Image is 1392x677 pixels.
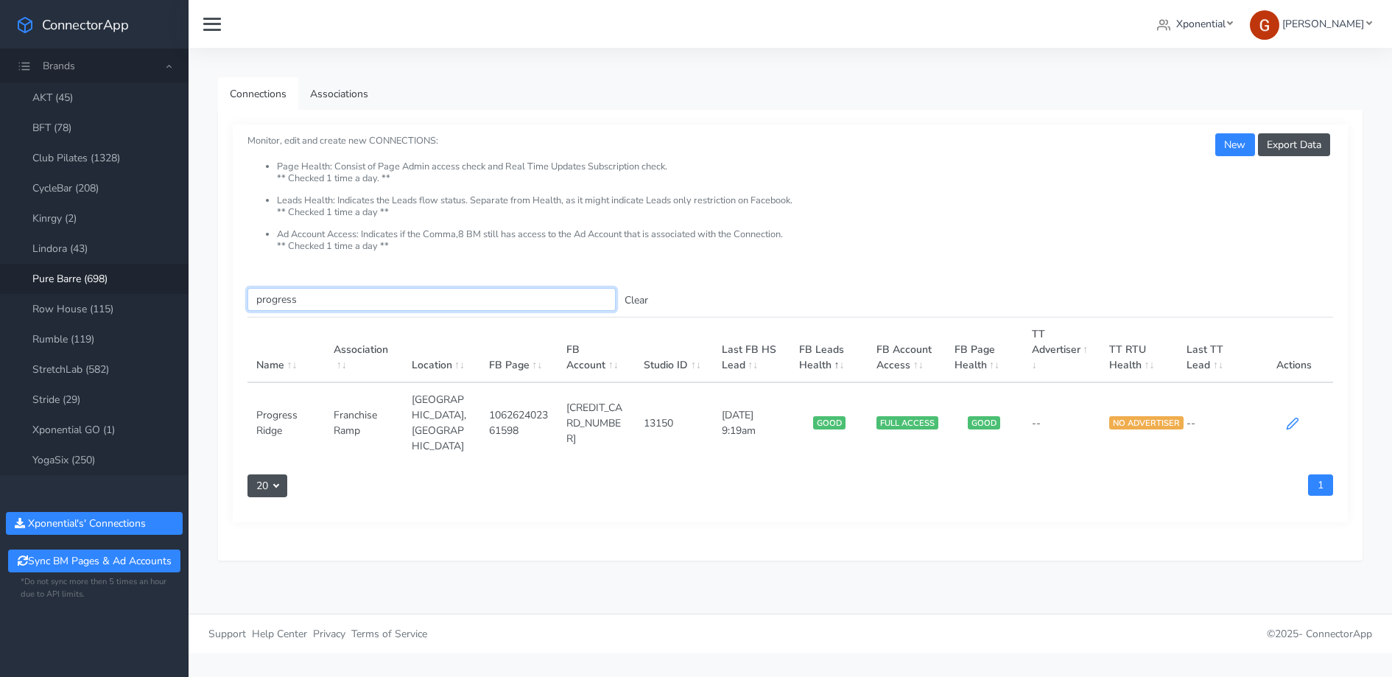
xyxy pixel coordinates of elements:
[277,229,1333,252] li: Ad Account Access: Indicates if the Comma,8 BM still has access to the Ad Account that is associa...
[1256,318,1333,383] th: Actions
[298,77,380,111] a: Associations
[1023,382,1100,463] td: --
[1250,10,1279,40] img: Greg Clemmons
[1151,10,1239,38] a: Xponential
[8,550,180,572] button: Sync BM Pages & Ad Accounts
[208,627,246,641] span: Support
[218,77,298,111] a: Connections
[247,288,616,311] input: enter text you want to search
[635,318,712,383] th: Studio ID
[21,576,168,601] small: *Do not sync more then 5 times an hour due to API limits.
[1178,382,1255,463] td: --
[968,416,1000,429] span: GOOD
[247,122,1333,252] small: Monitor, edit and create new CONNECTIONS:
[403,382,480,463] td: [GEOGRAPHIC_DATA],[GEOGRAPHIC_DATA]
[480,318,558,383] th: FB Page
[1306,627,1372,641] span: ConnectorApp
[247,318,325,383] th: Name
[1023,318,1100,383] th: TT Advertiser
[946,318,1023,383] th: FB Page Health
[1308,474,1333,496] a: 1
[713,318,790,383] th: Last FB HS Lead
[42,15,129,34] span: ConnectorApp
[351,627,427,641] span: Terms of Service
[558,382,635,463] td: [CREDIT_CARD_NUMBER]
[313,627,345,641] span: Privacy
[1176,17,1226,31] span: Xponential
[6,512,183,535] button: Xponential's' Connections
[868,318,945,383] th: FB Account Access
[277,161,1333,195] li: Page Health: Consist of Page Admin access check and Real Time Updates Subscription check. ** Chec...
[325,382,402,463] td: Franchise Ramp
[43,59,75,73] span: Brands
[480,382,558,463] td: 106262402361598
[252,627,307,641] span: Help Center
[1100,318,1178,383] th: TT RTU Health
[1215,133,1254,156] button: New
[801,626,1372,642] p: © 2025 -
[558,318,635,383] th: FB Account
[1178,318,1255,383] th: Last TT Lead
[876,416,938,429] span: FULL ACCESS
[635,382,712,463] td: 13150
[277,195,1333,229] li: Leads Health: Indicates the Leads flow status. Separate from Health, as it might indicate Leads o...
[790,318,868,383] th: FB Leads Health
[247,382,325,463] td: Progress Ridge
[247,474,287,497] button: 20
[1109,416,1184,429] span: NO ADVERTISER
[403,318,480,383] th: Location
[325,318,402,383] th: Association
[1282,17,1364,31] span: [PERSON_NAME]
[1258,133,1330,156] button: Export Data
[1244,10,1377,38] a: [PERSON_NAME]
[813,416,846,429] span: GOOD
[616,289,657,312] button: Clear
[713,382,790,463] td: [DATE] 9:19am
